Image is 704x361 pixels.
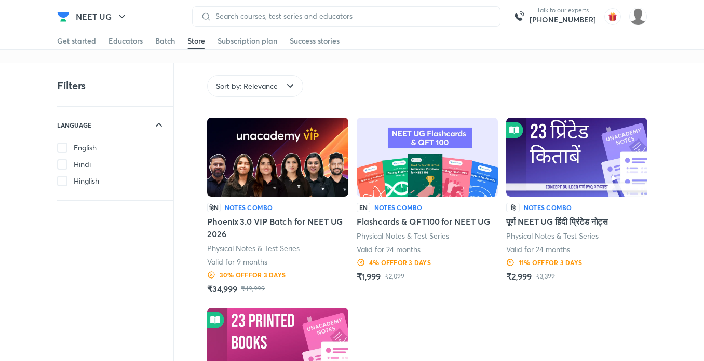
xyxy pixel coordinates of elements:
p: Valid for 9 months [207,257,267,267]
div: Get started [57,36,96,46]
a: Educators [109,33,143,49]
p: ₹2,099 [385,272,404,281]
span: English [74,143,97,153]
div: Batch [155,36,175,46]
p: Physical Notes & Test Series [506,231,599,241]
p: Valid for 24 months [506,244,570,255]
p: Physical Notes & Test Series [357,231,450,241]
p: ₹3,399 [536,272,555,281]
h6: Notes Combo [524,203,572,212]
img: Batch Thumbnail [207,118,348,197]
a: [PHONE_NUMBER] [530,15,596,25]
h6: LANGUAGE [57,120,91,130]
div: Success stories [290,36,340,46]
span: Hinglish [74,176,99,186]
img: Discount Logo [506,258,515,267]
input: Search courses, test series and educators [211,12,492,20]
button: NEET UG [70,6,134,27]
a: Batch [155,33,175,49]
img: Batch Thumbnail [357,118,498,197]
p: Physical Notes & Test Series [207,243,300,254]
img: call-us [509,6,530,27]
p: Valid for 24 months [357,244,421,255]
h6: Notes Combo [225,203,273,212]
p: ₹49,999 [241,285,265,293]
a: Get started [57,33,96,49]
img: avatar [604,8,621,25]
a: Store [187,33,205,49]
span: Sort by: Relevance [216,81,278,91]
div: Educators [109,36,143,46]
p: हि [506,203,520,212]
p: Talk to our experts [530,6,596,15]
h5: ₹34,999 [207,283,237,295]
p: हिN [207,203,221,212]
p: EN [357,203,370,212]
div: Subscription plan [218,36,277,46]
img: Discount Logo [357,258,365,267]
img: Discount Logo [207,271,215,279]
img: Batch Thumbnail [506,118,647,197]
h5: ₹2,999 [506,270,532,283]
h5: Flashcards & QFT100 for NEET UG [357,215,490,228]
img: Company Logo [57,10,70,23]
a: Subscription plan [218,33,277,49]
h6: 30 % OFF for 3 DAYS [220,270,286,280]
span: Hindi [74,159,91,170]
h5: Phoenix 3.0 VIP Batch for NEET UG 2026 [207,215,348,240]
h6: Notes Combo [374,203,423,212]
h4: Filters [57,79,86,92]
a: Success stories [290,33,340,49]
img: Barsha Singh [629,8,647,25]
h5: ₹1,999 [357,270,381,283]
div: Store [187,36,205,46]
h6: 11 % OFF for 3 DAYS [519,258,582,267]
h5: पूर्ण NEET UG हिंदी प्रिंटेड नोट्स [506,215,608,228]
h6: 4 % OFF for 3 DAYS [369,258,431,267]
